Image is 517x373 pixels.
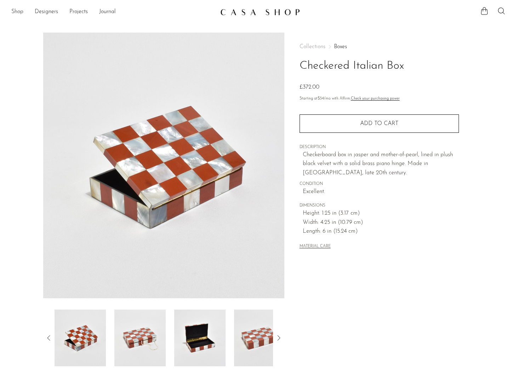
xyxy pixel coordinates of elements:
[303,187,459,197] span: Excellent.
[334,44,347,50] a: Boxes
[303,209,459,218] span: Height: 1.25 in (3.17 cm)
[11,7,23,17] a: Shop
[300,203,459,209] span: DIMENSIONS
[300,181,459,187] span: CONDITION
[43,33,284,298] img: Checkered Italian Box
[303,227,459,236] span: Length: 6 in (15.24 cm)
[174,310,226,366] img: Checkered Italian Box
[11,6,215,18] ul: NEW HEADER MENU
[11,6,215,18] nav: Desktop navigation
[318,97,324,101] span: $34
[300,57,459,75] h1: Checkered Italian Box
[300,114,459,133] button: Add to cart
[303,218,459,227] span: Width: 4.25 in (10.79 cm)
[360,121,398,126] span: Add to cart
[300,44,459,50] nav: Breadcrumbs
[35,7,58,17] a: Designers
[300,244,331,249] button: MATERIAL CARE
[300,84,319,90] span: £372.00
[351,97,400,101] a: Check your purchasing power - Learn more about Affirm Financing (opens in modal)
[234,310,285,366] img: Checkered Italian Box
[303,151,459,178] p: Checkerboard box in jasper and mother-of-pearl, lined in plush black velvet with a solid brass pi...
[300,144,459,151] span: DESCRIPTION
[69,7,88,17] a: Projects
[114,310,166,366] img: Checkered Italian Box
[300,96,459,102] p: Starting at /mo with Affirm.
[55,310,106,366] img: Checkered Italian Box
[300,44,325,50] span: Collections
[99,7,116,17] a: Journal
